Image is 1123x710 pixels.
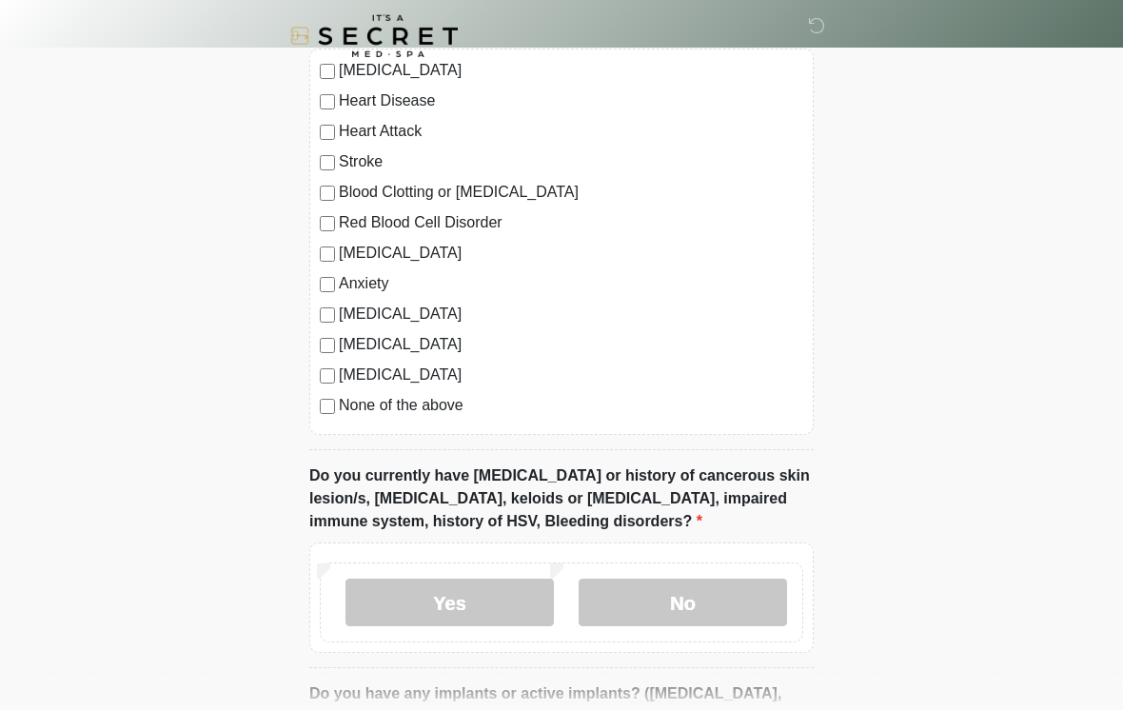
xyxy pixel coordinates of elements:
[320,338,335,353] input: [MEDICAL_DATA]
[345,579,554,626] label: Yes
[320,307,335,323] input: [MEDICAL_DATA]
[320,247,335,262] input: [MEDICAL_DATA]
[339,120,803,143] label: Heart Attack
[320,216,335,231] input: Red Blood Cell Disorder
[320,155,335,170] input: Stroke
[339,150,803,173] label: Stroke
[339,303,803,325] label: [MEDICAL_DATA]
[320,94,335,109] input: Heart Disease
[339,211,803,234] label: Red Blood Cell Disorder
[320,368,335,384] input: [MEDICAL_DATA]
[320,277,335,292] input: Anxiety
[339,333,803,356] label: [MEDICAL_DATA]
[339,181,803,204] label: Blood Clotting or [MEDICAL_DATA]
[339,242,803,265] label: [MEDICAL_DATA]
[320,186,335,201] input: Blood Clotting or [MEDICAL_DATA]
[320,399,335,414] input: None of the above
[320,64,335,79] input: [MEDICAL_DATA]
[290,14,458,57] img: It's A Secret Med Spa Logo
[339,364,803,386] label: [MEDICAL_DATA]
[339,272,803,295] label: Anxiety
[320,125,335,140] input: Heart Attack
[339,394,803,417] label: None of the above
[339,89,803,112] label: Heart Disease
[309,464,814,533] label: Do you currently have [MEDICAL_DATA] or history of cancerous skin lesion/s, [MEDICAL_DATA], keloi...
[579,579,787,626] label: No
